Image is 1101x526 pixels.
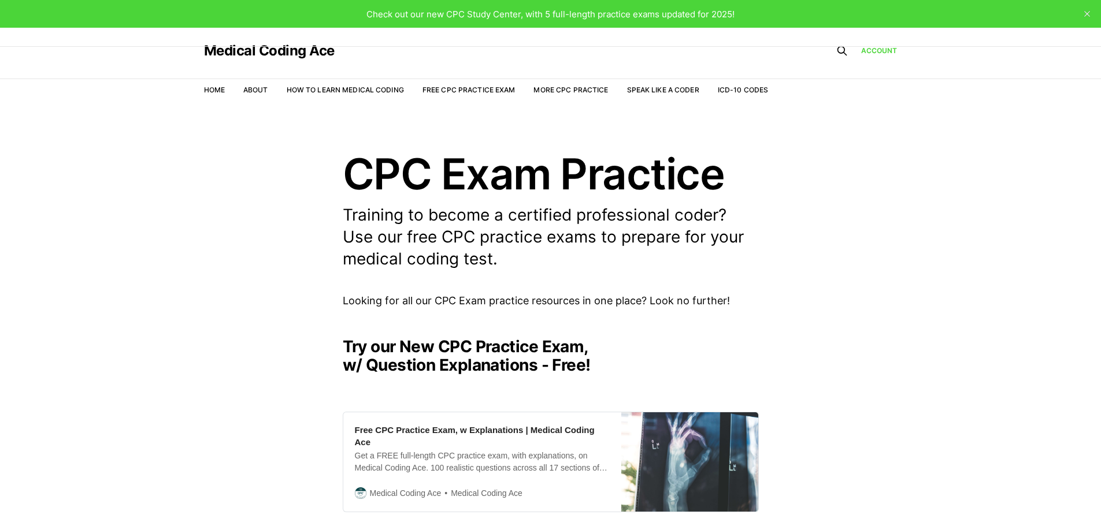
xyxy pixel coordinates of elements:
[355,450,610,474] div: Get a FREE full-length CPC practice exam, with explanations, on Medical Coding Ace. 100 realistic...
[718,85,768,94] a: ICD-10 Codes
[343,204,759,270] p: Training to become a certified professional coder? Use our free CPC practice exams to prepare for...
[343,337,759,374] h2: Try our New CPC Practice Exam, w/ Question Explanations - Free!
[243,85,268,94] a: About
[533,85,608,94] a: More CPC Practice
[366,9,735,20] span: Check out our new CPC Study Center, with 5 full-length practice exams updated for 2025!
[355,424,610,448] div: Free CPC Practice Exam, w Explanations | Medical Coding Ace
[343,293,759,309] p: Looking for all our CPC Exam practice resources in one place? Look no further!
[422,85,516,94] a: Free CPC Practice Exam
[370,487,442,499] span: Medical Coding Ace
[287,85,404,94] a: How to Learn Medical Coding
[441,487,522,500] span: Medical Coding Ace
[204,44,335,58] a: Medical Coding Ace
[627,85,699,94] a: Speak Like a Coder
[1078,5,1096,23] button: close
[861,45,898,56] a: Account
[204,85,225,94] a: Home
[343,412,759,512] a: Free CPC Practice Exam, w Explanations | Medical Coding AceGet a FREE full-length CPC practice ex...
[343,152,759,195] h1: CPC Exam Practice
